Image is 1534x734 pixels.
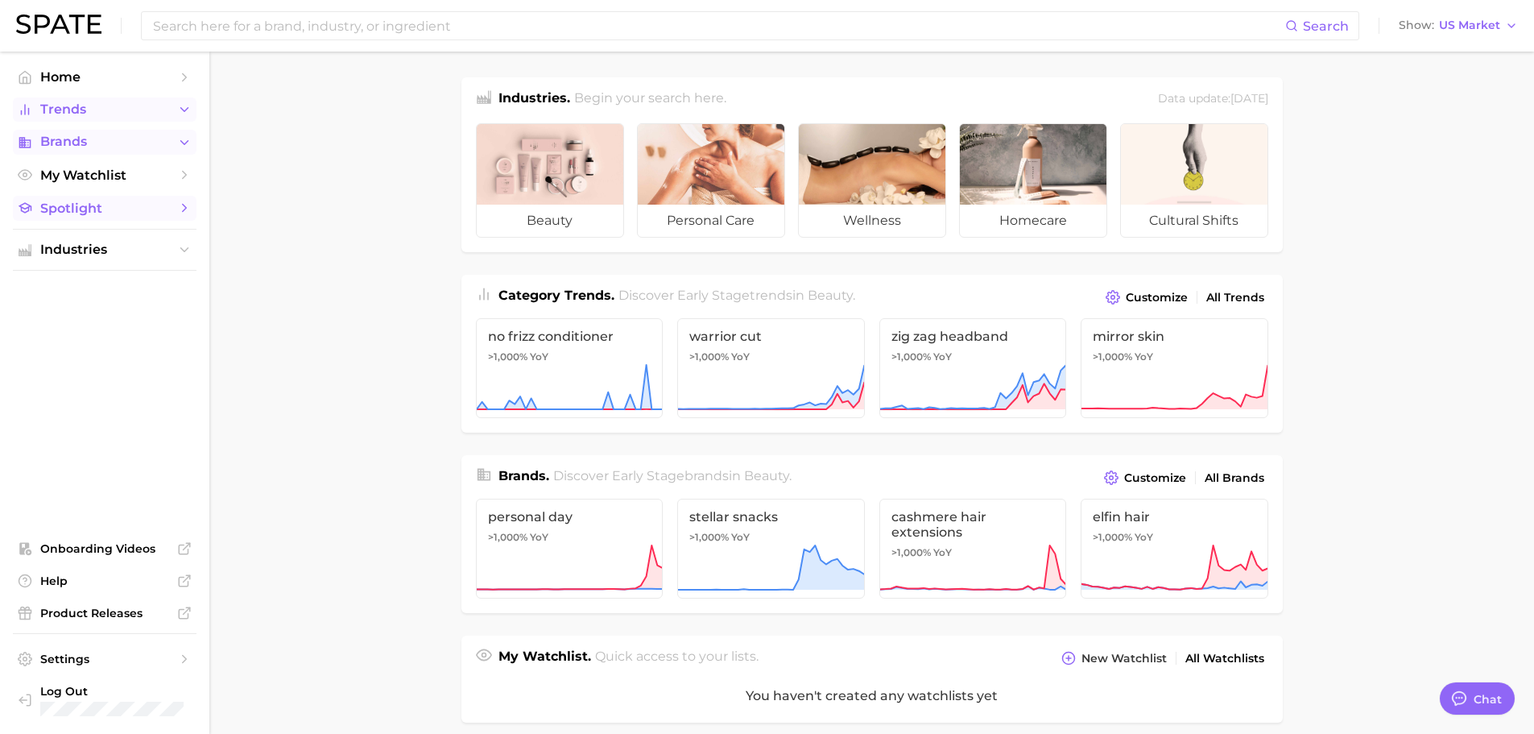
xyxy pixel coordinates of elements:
span: >1,000% [1093,531,1132,543]
span: US Market [1439,21,1500,30]
h2: Begin your search here. [574,89,726,110]
button: Industries [13,238,196,262]
img: SPATE [16,15,101,34]
div: Data update: [DATE] [1158,89,1268,110]
a: wellness [798,123,946,238]
div: You haven't created any watchlists yet [461,670,1283,723]
h1: Industries. [498,89,570,110]
a: mirror skin>1,000% YoY [1081,318,1268,418]
a: zig zag headband>1,000% YoY [879,318,1067,418]
span: beauty [808,288,853,303]
span: YoY [1135,350,1153,363]
span: >1,000% [689,350,729,363]
span: All Trends [1206,291,1264,305]
button: Trends [13,97,196,122]
span: Onboarding Videos [40,541,169,556]
span: YoY [731,531,750,544]
span: Help [40,574,169,588]
span: stellar snacks [689,509,853,525]
span: All Brands [1205,471,1264,485]
span: cultural shifts [1121,205,1267,237]
a: All Watchlists [1181,648,1268,670]
span: Brands [40,135,169,149]
button: Customize [1102,286,1191,309]
span: YoY [530,531,548,544]
a: Home [13,64,196,89]
span: elfin hair [1093,509,1256,525]
span: Discover Early Stage trends in . [618,288,855,303]
h1: My Watchlist. [498,647,591,670]
a: Settings [13,647,196,671]
span: >1,000% [689,531,729,543]
span: Show [1399,21,1434,30]
span: personal care [638,205,784,237]
span: Category Trends . [498,288,614,303]
span: beauty [477,205,623,237]
span: beauty [744,468,789,483]
span: YoY [530,350,548,363]
span: personal day [488,509,651,525]
span: Spotlight [40,201,169,216]
span: Product Releases [40,606,169,620]
span: >1,000% [488,350,527,363]
button: ShowUS Market [1395,15,1522,36]
a: All Trends [1202,287,1268,309]
button: Customize [1100,467,1189,489]
span: Discover Early Stage brands in . [553,468,792,483]
span: Customize [1126,291,1188,305]
a: beauty [476,123,624,238]
span: YoY [1135,531,1153,544]
a: cashmere hair extensions>1,000% YoY [879,499,1067,599]
span: Home [40,69,169,85]
span: wellness [799,205,945,237]
a: Onboarding Videos [13,537,196,561]
a: All Brands [1201,467,1268,489]
a: homecare [959,123,1107,238]
button: Brands [13,130,196,154]
span: Settings [40,652,169,666]
a: no frizz conditioner>1,000% YoY [476,318,664,418]
span: mirror skin [1093,329,1256,344]
span: homecare [960,205,1106,237]
span: Log Out [40,684,196,699]
span: >1,000% [891,546,931,558]
span: warrior cut [689,329,853,344]
span: >1,000% [891,350,931,363]
a: warrior cut>1,000% YoY [677,318,865,418]
span: Search [1303,19,1349,34]
button: New Watchlist [1057,647,1170,670]
a: Log out. Currently logged in with e-mail jenna.rody@group-ibg.com. [13,679,196,721]
span: Trends [40,102,169,117]
a: cultural shifts [1120,123,1268,238]
span: cashmere hair extensions [891,509,1055,540]
h2: Quick access to your lists. [595,647,759,670]
span: New Watchlist [1081,652,1167,666]
span: no frizz conditioner [488,329,651,344]
span: >1,000% [488,531,527,543]
span: zig zag headband [891,329,1055,344]
a: elfin hair>1,000% YoY [1081,499,1268,599]
span: Customize [1124,471,1186,485]
a: personal day>1,000% YoY [476,499,664,599]
span: YoY [933,350,952,363]
a: stellar snacks>1,000% YoY [677,499,865,599]
span: My Watchlist [40,168,169,183]
span: YoY [731,350,750,363]
a: Product Releases [13,601,196,625]
a: Spotlight [13,196,196,221]
a: Help [13,569,196,593]
span: Brands . [498,468,549,483]
span: Industries [40,243,169,257]
a: My Watchlist [13,163,196,188]
a: personal care [637,123,785,238]
span: YoY [933,546,952,559]
span: All Watchlists [1185,652,1264,666]
input: Search here for a brand, industry, or ingredient [151,12,1285,39]
span: >1,000% [1093,350,1132,363]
